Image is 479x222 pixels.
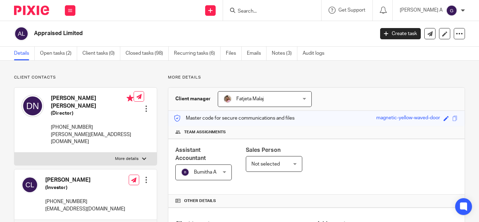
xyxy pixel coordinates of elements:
a: Open tasks (2) [40,47,77,60]
i: Primary [127,95,134,102]
a: Notes (3) [272,47,297,60]
img: svg%3E [14,26,29,41]
h2: Appraised Limited [34,30,303,37]
img: svg%3E [21,176,38,193]
p: [PERSON_NAME][EMAIL_ADDRESS][DOMAIN_NAME] [51,131,134,146]
p: [EMAIL_ADDRESS][DOMAIN_NAME] [45,206,125,213]
a: Details [14,47,35,60]
img: svg%3E [446,5,457,16]
span: Fatjeta Malaj [236,96,264,101]
p: [PERSON_NAME] A [400,7,443,14]
span: Sales Person [246,147,281,153]
img: MicrosoftTeams-image%20(5).png [223,95,232,103]
h5: (Investor) [45,184,125,191]
p: [PHONE_NUMBER] [51,124,134,131]
span: Get Support [338,8,365,13]
h4: [PERSON_NAME] [45,176,125,184]
a: Audit logs [303,47,330,60]
h5: (Director) [51,110,134,117]
p: More details [115,156,139,162]
a: Create task [380,28,421,39]
img: svg%3E [181,168,189,176]
a: Client tasks (0) [82,47,120,60]
p: Client contacts [14,75,157,80]
img: Pixie [14,6,49,15]
a: Emails [247,47,267,60]
a: Recurring tasks (6) [174,47,221,60]
h3: Client manager [175,95,211,102]
input: Search [237,8,300,15]
p: Master code for secure communications and files [174,115,295,122]
span: Other details [184,198,216,204]
span: Bumitha A [194,170,216,175]
a: Closed tasks (98) [126,47,169,60]
p: [PHONE_NUMBER] [45,198,125,205]
p: More details [168,75,465,80]
img: svg%3E [21,95,44,117]
span: Assistant Accountant [175,147,206,161]
span: Not selected [251,162,280,167]
div: magnetic-yellow-waved-door [376,114,440,122]
a: Files [226,47,242,60]
h4: [PERSON_NAME] [PERSON_NAME] [51,95,134,110]
span: Team assignments [184,129,226,135]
